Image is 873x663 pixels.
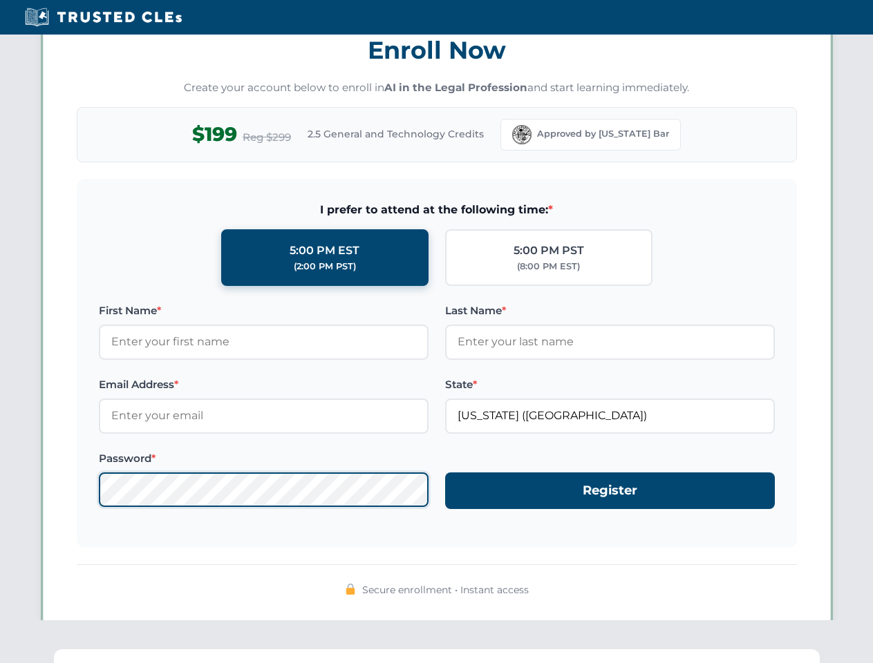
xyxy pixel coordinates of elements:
[345,584,356,595] img: 🔒
[537,127,669,141] span: Approved by [US_STATE] Bar
[384,81,527,94] strong: AI in the Legal Profession
[445,376,775,393] label: State
[445,398,775,433] input: Florida (FL)
[99,201,775,219] span: I prefer to attend at the following time:
[243,129,291,146] span: Reg $299
[77,28,797,72] h3: Enroll Now
[99,450,429,467] label: Password
[99,302,429,319] label: First Name
[445,325,775,359] input: Enter your last name
[517,260,580,273] div: (8:00 PM EST)
[21,7,186,28] img: Trusted CLEs
[445,302,775,319] label: Last Name
[290,242,359,260] div: 5:00 PM EST
[362,582,529,597] span: Secure enrollment • Instant access
[99,398,429,433] input: Enter your email
[308,126,484,142] span: 2.5 General and Technology Credits
[99,325,429,359] input: Enter your first name
[77,80,797,96] p: Create your account below to enroll in and start learning immediately.
[192,119,237,150] span: $199
[514,242,584,260] div: 5:00 PM PST
[445,472,775,509] button: Register
[99,376,429,393] label: Email Address
[512,125,532,144] img: Florida Bar
[294,260,356,273] div: (2:00 PM PST)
